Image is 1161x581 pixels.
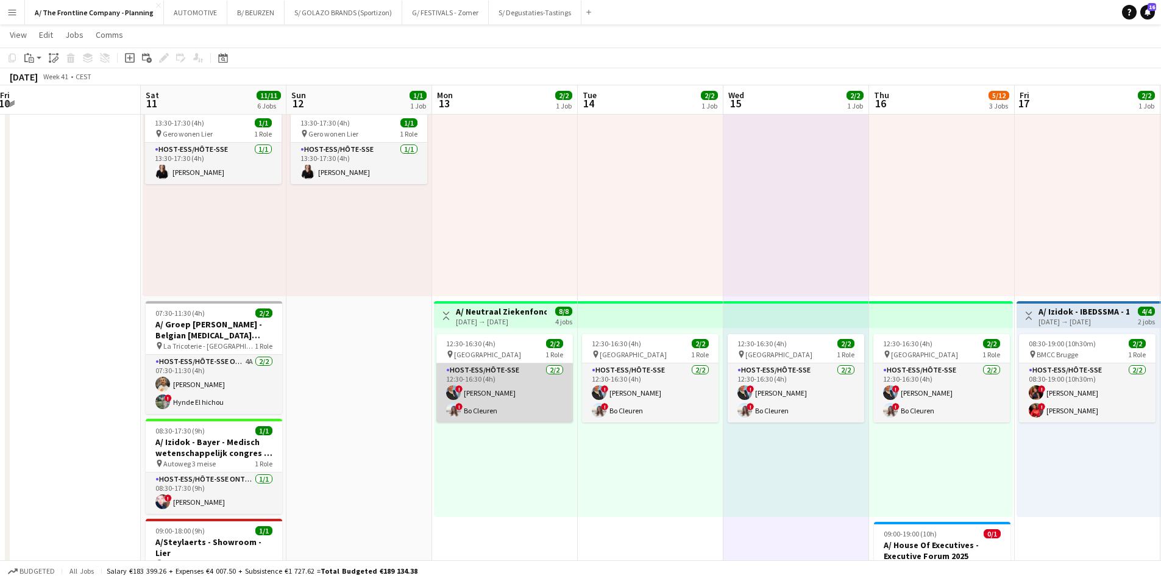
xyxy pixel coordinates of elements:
span: Tue [583,90,597,101]
span: 4/4 [1138,307,1155,316]
span: 1/1 [410,91,427,100]
app-card-role: Host-ess/Hôte-sse2/212:30-16:30 (4h)![PERSON_NAME]!Bo Cleuren [728,363,864,422]
span: 08:30-17:30 (9h) [155,426,205,435]
span: 12 [289,96,306,110]
app-card-role: Host-ess/Hôte-sse Onthaal-Accueill4A2/207:30-11:30 (4h)[PERSON_NAME]!Hynde El hichou [146,355,282,414]
span: Autoweg 3 meise [163,459,216,468]
h3: A/Steylaerts - Showroom - Lier [146,536,282,558]
a: Edit [34,27,58,43]
span: 13:30-17:30 (4h) [300,118,350,127]
app-job-card: 12:30-16:30 (4h)2/2 [GEOGRAPHIC_DATA]1 RoleHost-ess/Hôte-sse2/212:30-16:30 (4h)![PERSON_NAME]!Bo ... [728,334,864,422]
span: 1 Role [545,350,563,359]
span: 15 [726,96,744,110]
span: Total Budgeted €189 134.38 [321,566,417,576]
span: Edit [39,29,53,40]
span: ! [165,494,172,502]
span: ! [747,403,754,410]
app-job-card: 08:30-17:30 (9h)1/1A/ Izidok - Bayer - Medisch wetenschappelijk congres - Meise Autoweg 3 meise1 ... [146,419,282,514]
app-card-role: Host-ess/Hôte-sse Onthaal-Accueill1/108:30-17:30 (9h)![PERSON_NAME] [146,472,282,514]
span: 1/1 [255,426,272,435]
span: Comms [96,29,123,40]
div: [DATE] → [DATE] [1039,317,1129,326]
span: 1 Role [837,350,854,359]
span: 09:00-18:00 (9h) [155,526,205,535]
span: View [10,29,27,40]
span: 1 Role [982,350,1000,359]
span: 2/2 [546,339,563,348]
span: ! [747,385,754,393]
app-card-role: Host-ess/Hôte-sse2/212:30-16:30 (4h)![PERSON_NAME]!Bo Cleuren [582,363,719,422]
span: 09:00-19:00 (10h) [884,529,937,538]
span: ! [165,394,172,402]
span: ! [601,385,608,393]
span: 17 [1018,96,1029,110]
span: 12:30-16:30 (4h) [737,339,787,348]
span: ! [455,385,463,393]
span: 12:30-16:30 (4h) [592,339,641,348]
span: Mon [437,90,453,101]
div: 3 Jobs [989,101,1009,110]
span: 1 Role [400,129,417,138]
span: 2/2 [837,339,854,348]
span: 11 [144,96,159,110]
span: 1 Role [254,129,272,138]
h3: A/ Neutraal Ziekenfonds Vlaanderen (NZVL) - [GEOGRAPHIC_DATA] - 13-16/10 [456,306,547,317]
span: 12:30-16:30 (4h) [446,339,495,348]
span: 2/2 [847,91,864,100]
div: 2 jobs [1138,316,1155,326]
button: S/ Degustaties-Tastings [489,1,581,24]
h3: A/ Izidok - Bayer - Medisch wetenschappelijk congres - Meise [146,437,282,458]
app-job-card: 13:30-17:30 (4h)1/1 Gero wonen Lier1 RoleHost-ess/Hôte-sse1/113:30-17:30 (4h)[PERSON_NAME] [145,113,282,184]
h3: A/ House Of Executives - Executive Forum 2025 [874,540,1010,561]
span: 13:30-17:30 (4h) [155,118,204,127]
app-card-role: Host-ess/Hôte-sse2/212:30-16:30 (4h)![PERSON_NAME]!Bo Cleuren [873,363,1010,422]
span: 2/2 [1138,91,1155,100]
button: B/ BEURZEN [227,1,285,24]
span: 16 [872,96,889,110]
span: La Tricoterie - [GEOGRAPHIC_DATA] [163,341,255,351]
span: 1 Role [255,459,272,468]
app-job-card: 12:30-16:30 (4h)2/2 [GEOGRAPHIC_DATA]1 RoleHost-ess/Hôte-sse2/212:30-16:30 (4h)![PERSON_NAME]!Bo ... [873,334,1010,422]
span: 11/11 [257,91,281,100]
app-job-card: 08:30-19:00 (10h30m)2/2 BMCC Brugge1 RoleHost-ess/Hôte-sse2/208:30-19:00 (10h30m)![PERSON_NAME]![... [1019,334,1156,422]
span: 16 [1148,3,1156,11]
span: Steylaerts Lier [163,559,207,568]
span: 12:30-16:30 (4h) [883,339,932,348]
div: CEST [76,72,91,81]
div: 1 Job [556,101,572,110]
span: Sat [146,90,159,101]
app-card-role: Host-ess/Hôte-sse2/208:30-19:00 (10h30m)![PERSON_NAME]![PERSON_NAME] [1019,363,1156,422]
app-card-role: Host-ess/Hôte-sse2/212:30-16:30 (4h)![PERSON_NAME]!Bo Cleuren [436,363,573,422]
div: [DATE] → [DATE] [456,317,547,326]
span: 14 [581,96,597,110]
span: 1/1 [255,118,272,127]
span: 13 [435,96,453,110]
app-job-card: 13:30-17:30 (4h)1/1 Gero wonen Lier1 RoleHost-ess/Hôte-sse1/113:30-17:30 (4h)[PERSON_NAME] [291,113,427,184]
span: 07:30-11:30 (4h) [155,308,205,318]
span: 1 Role [1128,350,1146,359]
div: [DATE] [10,71,38,83]
span: 8/8 [555,307,572,316]
a: View [5,27,32,43]
span: Budgeted [20,567,55,576]
span: 08:30-19:00 (10h30m) [1029,339,1096,348]
span: 2/2 [983,339,1000,348]
button: Budgeted [6,565,57,578]
span: Sun [291,90,306,101]
div: 6 Jobs [257,101,280,110]
span: ! [892,385,900,393]
app-job-card: 12:30-16:30 (4h)2/2 [GEOGRAPHIC_DATA]1 RoleHost-ess/Hôte-sse2/212:30-16:30 (4h)![PERSON_NAME]!Bo ... [436,334,573,422]
span: 2/2 [1129,339,1146,348]
div: 1 Job [410,101,426,110]
app-job-card: 12:30-16:30 (4h)2/2 [GEOGRAPHIC_DATA]1 RoleHost-ess/Hôte-sse2/212:30-16:30 (4h)![PERSON_NAME]!Bo ... [582,334,719,422]
h3: A/ Groep [PERSON_NAME] - Belgian [MEDICAL_DATA] Forum [146,319,282,341]
span: Fri [1020,90,1029,101]
span: ! [455,403,463,410]
span: Gero wonen Lier [163,129,213,138]
button: G/ FESTIVALS - Zomer [402,1,489,24]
